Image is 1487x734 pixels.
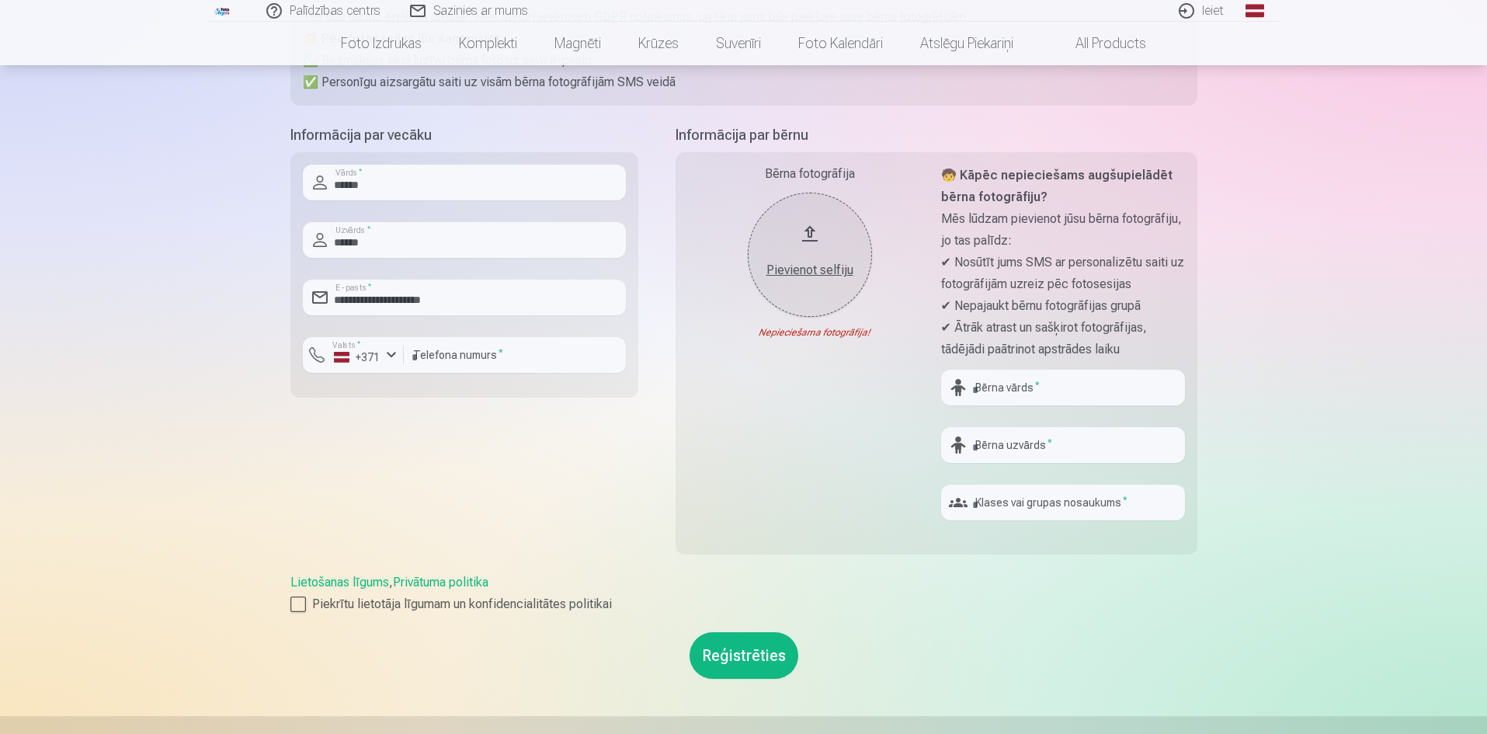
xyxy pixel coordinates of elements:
[290,124,638,146] h5: Informācija par vecāku
[440,22,536,65] a: Komplekti
[690,632,798,679] button: Reģistrēties
[322,22,440,65] a: Foto izdrukas
[763,261,856,280] div: Pievienot selfiju
[303,337,404,373] button: Valsts*+371
[1032,22,1165,65] a: All products
[393,575,488,590] a: Privātuma politika
[214,6,231,16] img: /fa1
[328,339,366,351] label: Valsts
[676,124,1197,146] h5: Informācija par bērnu
[536,22,620,65] a: Magnēti
[941,252,1185,295] p: ✔ Nosūtīt jums SMS ar personalizētu saiti uz fotogrāfijām uzreiz pēc fotosesijas
[780,22,902,65] a: Foto kalendāri
[688,326,932,339] div: Nepieciešama fotogrāfija!
[290,595,1197,614] label: Piekrītu lietotāja līgumam un konfidencialitātes politikai
[290,575,389,590] a: Lietošanas līgums
[290,573,1197,614] div: ,
[902,22,1032,65] a: Atslēgu piekariņi
[334,350,380,365] div: +371
[303,71,1185,93] p: ✅ Personīgu aizsargātu saiti uz visām bērna fotogrāfijām SMS veidā
[941,295,1185,317] p: ✔ Nepajaukt bērnu fotogrāfijas grupā
[941,317,1185,360] p: ✔ Ātrāk atrast un sašķirot fotogrāfijas, tādējādi paātrinot apstrādes laiku
[941,168,1173,204] strong: 🧒 Kāpēc nepieciešams augšupielādēt bērna fotogrāfiju?
[697,22,780,65] a: Suvenīri
[748,193,872,317] button: Pievienot selfiju
[620,22,697,65] a: Krūzes
[688,165,932,183] div: Bērna fotogrāfija
[941,208,1185,252] p: Mēs lūdzam pievienot jūsu bērna fotogrāfiju, jo tas palīdz:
